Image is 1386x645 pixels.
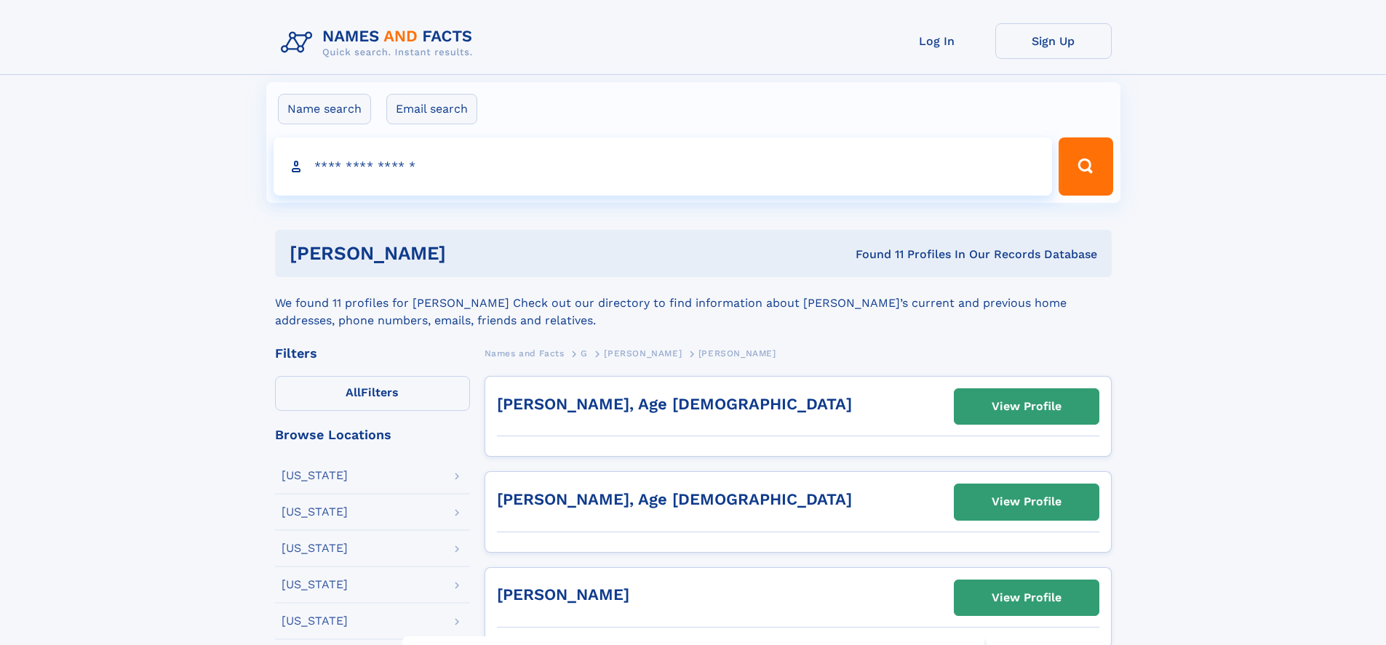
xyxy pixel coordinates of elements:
a: Log In [879,23,995,59]
a: [PERSON_NAME] [604,344,682,362]
img: Logo Names and Facts [275,23,485,63]
div: We found 11 profiles for [PERSON_NAME] Check out our directory to find information about [PERSON_... [275,277,1112,329]
h1: [PERSON_NAME] [290,244,651,263]
button: Search Button [1059,137,1112,196]
label: Filters [275,376,470,411]
a: [PERSON_NAME], Age [DEMOGRAPHIC_DATA] [497,395,852,413]
div: View Profile [992,485,1062,518]
div: [US_STATE] [282,615,348,627]
span: [PERSON_NAME] [604,348,682,358]
a: Names and Facts [485,344,565,362]
a: G [581,344,588,362]
input: search input [274,137,1053,196]
span: [PERSON_NAME] [698,348,776,358]
div: [US_STATE] [282,579,348,590]
span: G [581,348,588,358]
div: View Profile [992,581,1062,614]
label: Name search [278,94,371,124]
div: View Profile [992,390,1062,423]
a: View Profile [955,389,1099,424]
a: [PERSON_NAME], Age [DEMOGRAPHIC_DATA] [497,490,852,508]
a: Sign Up [995,23,1112,59]
div: Browse Locations [275,428,470,441]
div: Filters [275,347,470,360]
label: Email search [386,94,477,124]
div: [US_STATE] [282,542,348,554]
div: [US_STATE] [282,506,348,518]
a: View Profile [955,484,1099,519]
div: Found 11 Profiles In Our Records Database [650,247,1097,263]
a: View Profile [955,580,1099,615]
span: All [346,385,361,399]
a: [PERSON_NAME] [497,585,629,604]
div: [US_STATE] [282,470,348,481]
